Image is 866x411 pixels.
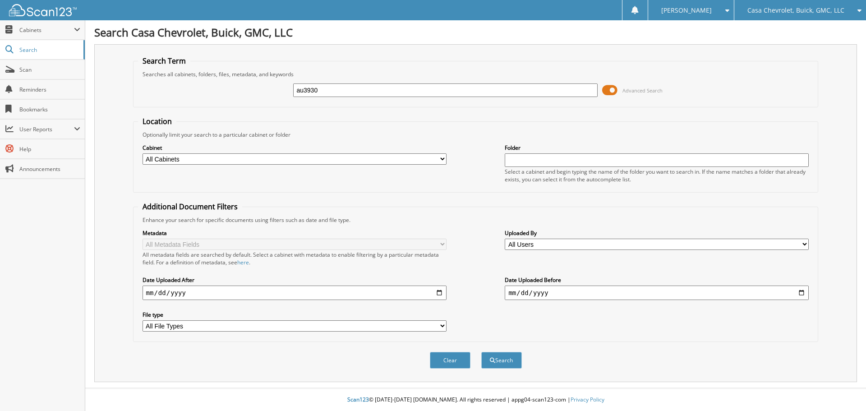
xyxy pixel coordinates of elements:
legend: Location [138,116,176,126]
span: Announcements [19,165,80,173]
a: here [237,259,249,266]
span: Cabinets [19,26,74,34]
span: Scan123 [347,396,369,403]
a: Privacy Policy [571,396,604,403]
div: Select a cabinet and begin typing the name of the folder you want to search in. If the name match... [505,168,809,183]
div: Optionally limit your search to a particular cabinet or folder [138,131,814,139]
span: Casa Chevrolet, Buick, GMC, LLC [747,8,844,13]
legend: Additional Document Filters [138,202,242,212]
label: Uploaded By [505,229,809,237]
label: Folder [505,144,809,152]
label: Date Uploaded Before [505,276,809,284]
span: Bookmarks [19,106,80,113]
label: File type [143,311,447,319]
input: end [505,286,809,300]
button: Search [481,352,522,369]
label: Date Uploaded After [143,276,447,284]
button: Clear [430,352,470,369]
div: Searches all cabinets, folders, files, metadata, and keywords [138,70,814,78]
div: © [DATE]-[DATE] [DOMAIN_NAME]. All rights reserved | appg04-scan123-com | [85,389,866,411]
span: Search [19,46,79,54]
img: scan123-logo-white.svg [9,4,77,16]
h1: Search Casa Chevrolet, Buick, GMC, LLC [94,25,857,40]
label: Cabinet [143,144,447,152]
input: start [143,286,447,300]
div: All metadata fields are searched by default. Select a cabinet with metadata to enable filtering b... [143,251,447,266]
div: Enhance your search for specific documents using filters such as date and file type. [138,216,814,224]
span: [PERSON_NAME] [661,8,712,13]
span: Scan [19,66,80,74]
legend: Search Term [138,56,190,66]
span: Help [19,145,80,153]
span: Reminders [19,86,80,93]
span: User Reports [19,125,74,133]
span: Advanced Search [622,87,663,94]
iframe: Chat Widget [821,368,866,411]
label: Metadata [143,229,447,237]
